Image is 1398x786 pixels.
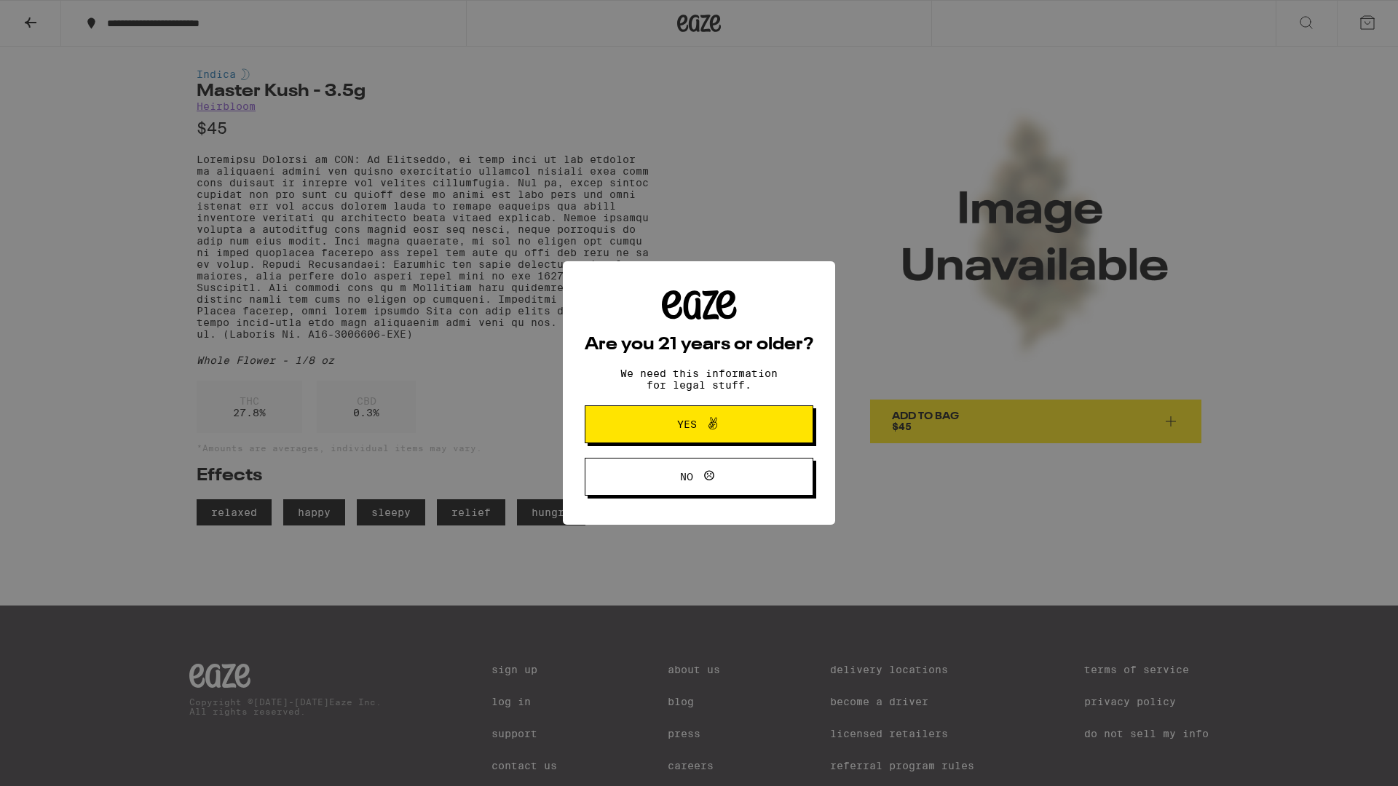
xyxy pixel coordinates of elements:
span: Yes [677,419,697,429]
span: No [680,472,693,482]
button: No [585,458,813,496]
h2: Are you 21 years or older? [585,336,813,354]
p: We need this information for legal stuff. [608,368,790,391]
button: Yes [585,405,813,443]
